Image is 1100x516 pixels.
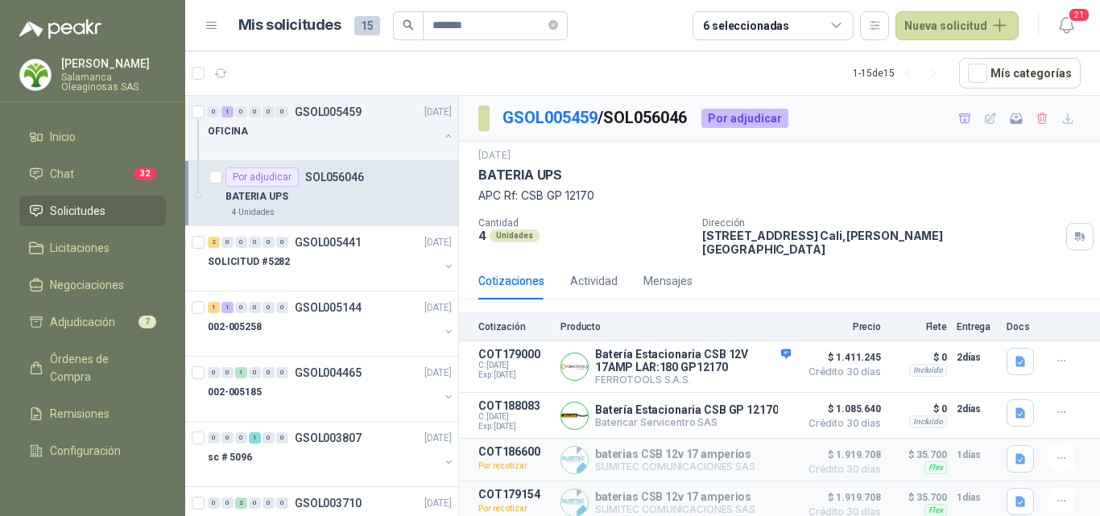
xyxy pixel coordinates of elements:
[61,58,166,69] p: [PERSON_NAME]
[225,189,288,204] p: BATERIA UPS
[208,298,455,349] a: 1 1 0 0 0 0 GSOL005144[DATE] 002-005258
[19,473,166,503] a: Manuales y ayuda
[478,187,1081,204] p: APC Rf: CSB GP 12170
[424,300,452,316] p: [DATE]
[354,16,380,35] span: 15
[235,367,247,378] div: 1
[895,11,1019,40] button: Nueva solicitud
[295,106,362,118] p: GSOL005459
[276,367,288,378] div: 0
[561,402,588,429] img: Company Logo
[50,276,124,294] span: Negociaciones
[263,432,275,444] div: 0
[595,374,791,386] p: FERROTOOLS S.A.S.
[305,171,364,183] p: SOL056046
[478,361,551,370] span: C: [DATE]
[295,237,362,248] p: GSOL005441
[208,363,455,415] a: 0 0 1 0 0 0 GSOL004465[DATE] 002-005185
[19,307,166,337] a: Adjudicación7
[957,348,997,367] p: 2 días
[703,17,789,35] div: 6 seleccionadas
[800,367,881,377] span: Crédito 30 días
[1068,7,1090,23] span: 21
[249,497,261,509] div: 0
[403,19,414,31] span: search
[263,367,275,378] div: 0
[276,106,288,118] div: 0
[595,503,755,515] p: SUMITEC COMUNICACIONES SAS
[800,321,881,332] p: Precio
[424,235,452,250] p: [DATE]
[595,416,778,428] p: Batericar Servicentro SAS
[238,14,341,37] h1: Mis solicitudes
[276,432,288,444] div: 0
[19,196,166,226] a: Solicitudes
[561,447,588,473] img: Company Logo
[478,399,551,412] p: COT188083
[276,237,288,248] div: 0
[208,367,220,378] div: 0
[891,321,947,332] p: Flete
[957,445,997,464] p: 1 días
[909,364,947,377] div: Incluido
[800,445,881,464] span: $ 1.919.708
[235,432,247,444] div: 0
[595,448,755,460] p: baterias CSB 12v 17 amperios
[800,488,881,507] span: $ 1.919.708
[19,19,101,39] img: Logo peakr
[208,428,455,480] a: 0 0 0 1 0 0 GSOL003807[DATE] sc # 5096
[478,412,551,422] span: C: [DATE]
[221,106,234,118] div: 1
[263,497,275,509] div: 0
[19,159,166,189] a: Chat32
[139,316,156,328] span: 7
[891,399,947,419] p: $ 0
[208,106,220,118] div: 0
[478,445,551,458] p: COT186600
[50,405,110,423] span: Remisiones
[221,237,234,248] div: 0
[1052,11,1081,40] button: 21
[595,348,791,374] p: Batería Estacionaria CSB 12V 17AMP LAR:180 GP12170
[263,237,275,248] div: 0
[478,272,544,290] div: Cotizaciones
[548,18,558,33] span: close-circle
[225,206,281,219] div: 4 Unidades
[221,432,234,444] div: 0
[702,217,1060,229] p: Dirección
[249,302,261,313] div: 0
[208,450,252,465] p: sc # 5096
[957,321,997,332] p: Entrega
[276,302,288,313] div: 0
[959,58,1081,89] button: Mís categorías
[478,458,551,474] p: Por recotizar
[478,148,511,163] p: [DATE]
[478,229,486,242] p: 4
[235,302,247,313] div: 0
[295,432,362,444] p: GSOL003807
[595,460,755,473] p: SUMITEC COMUNICACIONES SAS
[295,497,362,509] p: GSOL003710
[50,239,110,257] span: Licitaciones
[548,20,558,30] span: close-circle
[208,233,455,284] a: 2 0 0 0 0 0 GSOL005441[DATE] SOLICITUD #5282
[891,445,947,464] p: $ 35.700
[50,442,121,460] span: Configuración
[701,109,788,128] div: Por adjudicar
[225,167,299,187] div: Por adjudicar
[208,237,220,248] div: 2
[19,436,166,466] a: Configuración
[61,72,166,92] p: Salamanca Oleaginosas SAS
[20,60,51,90] img: Company Logo
[490,229,540,242] div: Unidades
[924,461,947,474] div: Flex
[263,302,275,313] div: 0
[50,202,105,220] span: Solicitudes
[595,490,755,503] p: baterias CSB 12v 17 amperios
[800,464,881,474] span: Crédito 30 días
[478,217,689,229] p: Cantidad
[208,124,248,139] p: OFICINA
[249,106,261,118] div: 0
[235,106,247,118] div: 0
[424,431,452,446] p: [DATE]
